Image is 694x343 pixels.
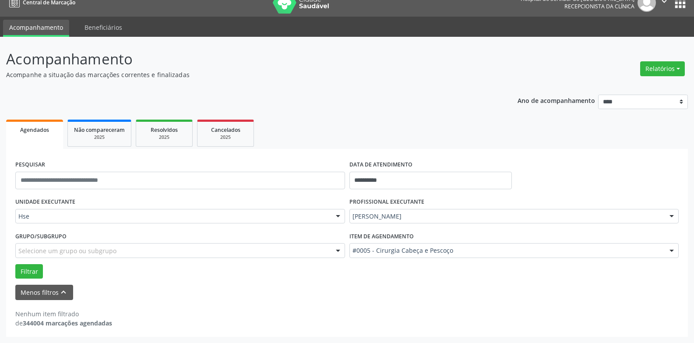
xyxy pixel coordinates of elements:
span: [PERSON_NAME] [352,212,661,221]
label: DATA DE ATENDIMENTO [349,158,412,172]
p: Acompanhamento [6,48,483,70]
label: UNIDADE EXECUTANTE [15,195,75,209]
label: PROFISSIONAL EXECUTANTE [349,195,424,209]
span: Não compareceram [74,126,125,134]
span: #0005 - Cirurgia Cabeça e Pescoço [352,246,661,255]
div: 2025 [142,134,186,141]
a: Beneficiários [78,20,128,35]
button: Filtrar [15,264,43,279]
span: Recepcionista da clínica [564,3,634,10]
a: Acompanhamento [3,20,69,37]
span: Resolvidos [151,126,178,134]
i: keyboard_arrow_up [59,287,68,297]
span: Agendados [20,126,49,134]
label: Item de agendamento [349,230,414,243]
span: Hse [18,212,327,221]
p: Ano de acompanhamento [518,95,595,106]
label: PESQUISAR [15,158,45,172]
label: Grupo/Subgrupo [15,230,67,243]
button: Menos filtroskeyboard_arrow_up [15,285,73,300]
span: Selecione um grupo ou subgrupo [18,246,116,255]
button: Relatórios [640,61,685,76]
div: 2025 [74,134,125,141]
p: Acompanhe a situação das marcações correntes e finalizadas [6,70,483,79]
div: 2025 [204,134,247,141]
div: Nenhum item filtrado [15,309,112,318]
div: de [15,318,112,328]
strong: 344004 marcações agendadas [23,319,112,327]
span: Cancelados [211,126,240,134]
